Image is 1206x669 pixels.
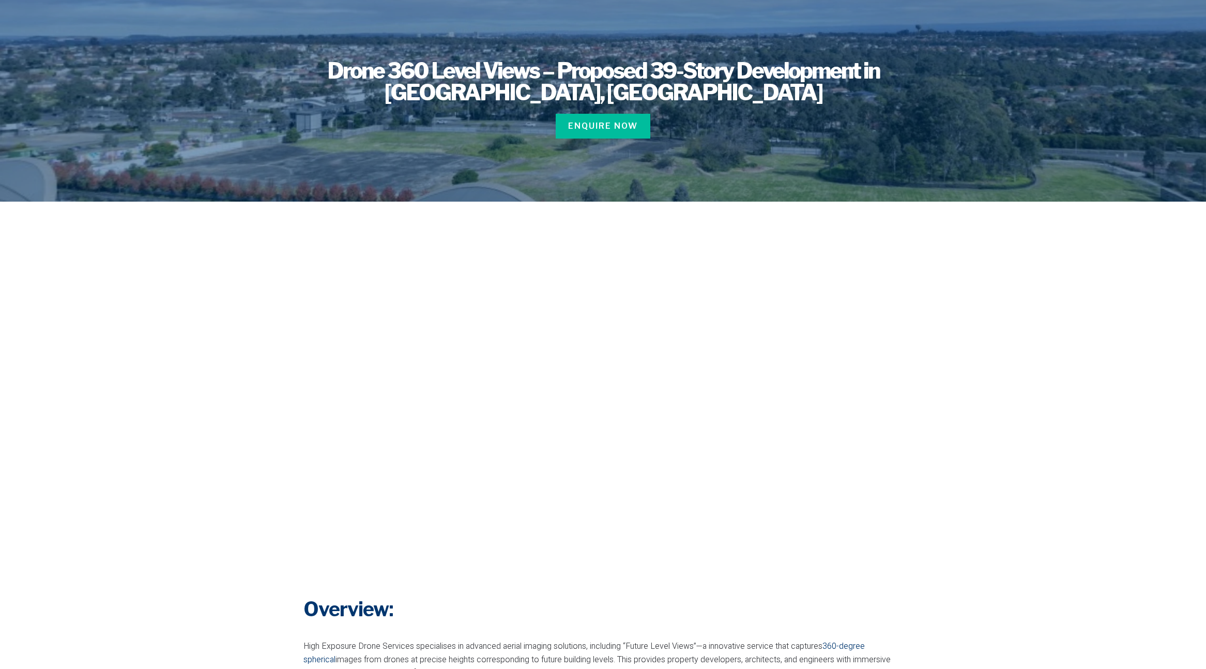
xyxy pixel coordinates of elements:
[568,120,638,132] span: Enquire Now
[303,597,903,622] h3: Overview:
[278,60,929,103] h1: Drone 360 Level Views – Proposed 39-Story Development in [GEOGRAPHIC_DATA], [GEOGRAPHIC_DATA]
[556,114,650,139] a: Enquire Now
[303,640,865,666] a: 360-degree spherical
